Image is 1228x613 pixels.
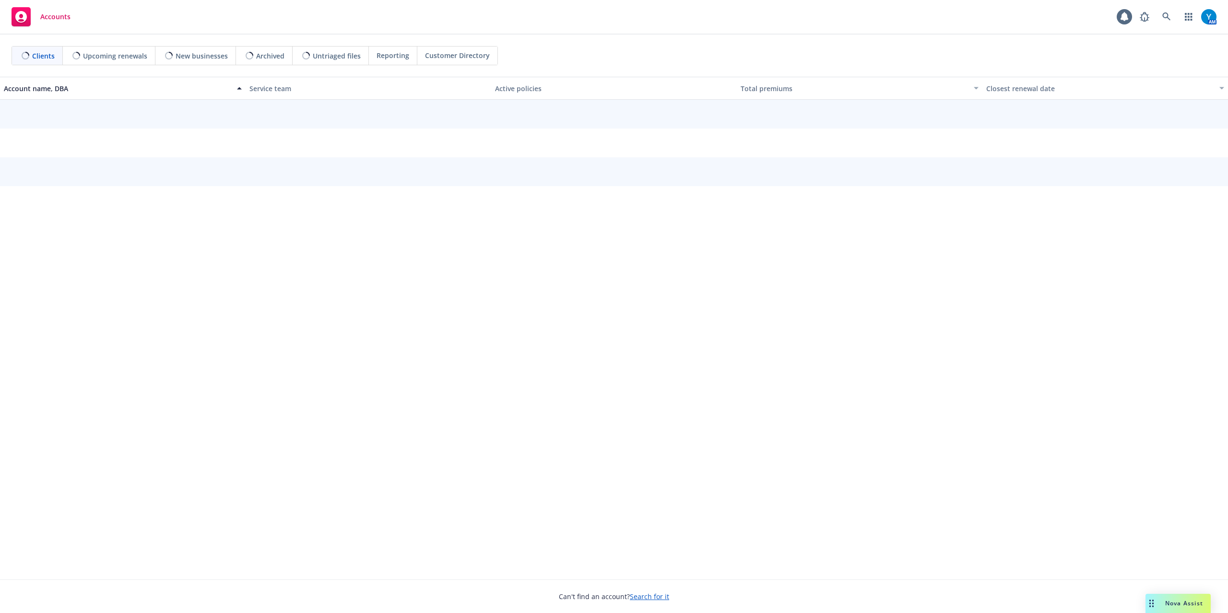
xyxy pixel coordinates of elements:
[32,51,55,61] span: Clients
[249,83,487,94] div: Service team
[1165,599,1203,607] span: Nova Assist
[982,77,1228,100] button: Closest renewal date
[559,591,669,601] span: Can't find an account?
[256,51,284,61] span: Archived
[1145,594,1157,613] div: Drag to move
[8,3,74,30] a: Accounts
[4,83,231,94] div: Account name, DBA
[630,592,669,601] a: Search for it
[1201,9,1216,24] img: photo
[425,50,490,60] span: Customer Directory
[741,83,968,94] div: Total premiums
[176,51,228,61] span: New businesses
[986,83,1214,94] div: Closest renewal date
[1157,7,1176,26] a: Search
[83,51,147,61] span: Upcoming renewals
[1135,7,1154,26] a: Report a Bug
[246,77,491,100] button: Service team
[491,77,737,100] button: Active policies
[377,50,409,60] span: Reporting
[737,77,982,100] button: Total premiums
[313,51,361,61] span: Untriaged files
[40,13,71,21] span: Accounts
[495,83,733,94] div: Active policies
[1179,7,1198,26] a: Switch app
[1145,594,1211,613] button: Nova Assist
